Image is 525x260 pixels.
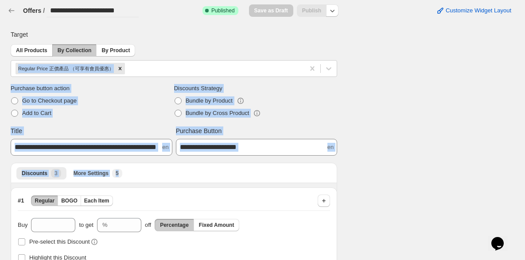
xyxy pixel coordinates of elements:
[11,84,174,93] span: Purchase button action
[116,170,119,177] span: 5
[81,195,113,206] button: Each Item
[74,170,109,177] span: More Settings
[102,221,108,229] div: %
[194,219,240,231] button: Fixed Amount
[16,63,115,74] div: Regular Price 正價產品 （可享有會員優惠）
[16,47,47,54] span: All Products
[22,97,77,104] span: Go to Checkout page
[174,84,338,93] span: Discounts Strategy
[488,225,516,251] iframe: chat widget
[431,4,517,17] button: Customize Widget Layout
[29,238,90,245] span: Pre-select this Discount
[52,44,97,57] button: By Collection
[160,222,189,229] span: Percentage
[186,97,233,104] span: Bundle by Product
[84,197,109,204] span: Each Item
[327,143,334,152] span: en
[11,44,53,57] button: All Products
[35,197,54,204] span: Regular
[96,44,135,57] button: By Product
[18,221,27,229] span: Buy
[61,197,78,204] span: BOGO
[155,219,194,231] button: Percentage
[18,196,24,205] span: # 1
[162,143,168,152] span: en
[79,221,93,229] span: to get
[115,63,125,74] div: Remove Regular Price 正價產品 （可享有會員優惠）
[145,221,151,229] span: off
[54,170,58,177] span: 3
[199,222,234,229] span: Fixed Amount
[31,195,58,206] button: Regular
[23,6,41,15] button: Offers
[43,6,45,15] h3: /
[11,30,28,39] span: Target
[22,170,47,177] span: Discounts
[176,126,222,135] span: Purchase Button
[58,47,92,54] span: By Collection
[101,47,130,54] span: By Product
[11,126,22,135] span: Title
[186,110,249,116] span: Bundle by Cross Product
[211,7,235,14] span: Published
[22,110,51,116] span: Add to Cart
[58,195,81,206] button: BOGO
[446,7,511,14] span: Customize Widget Layout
